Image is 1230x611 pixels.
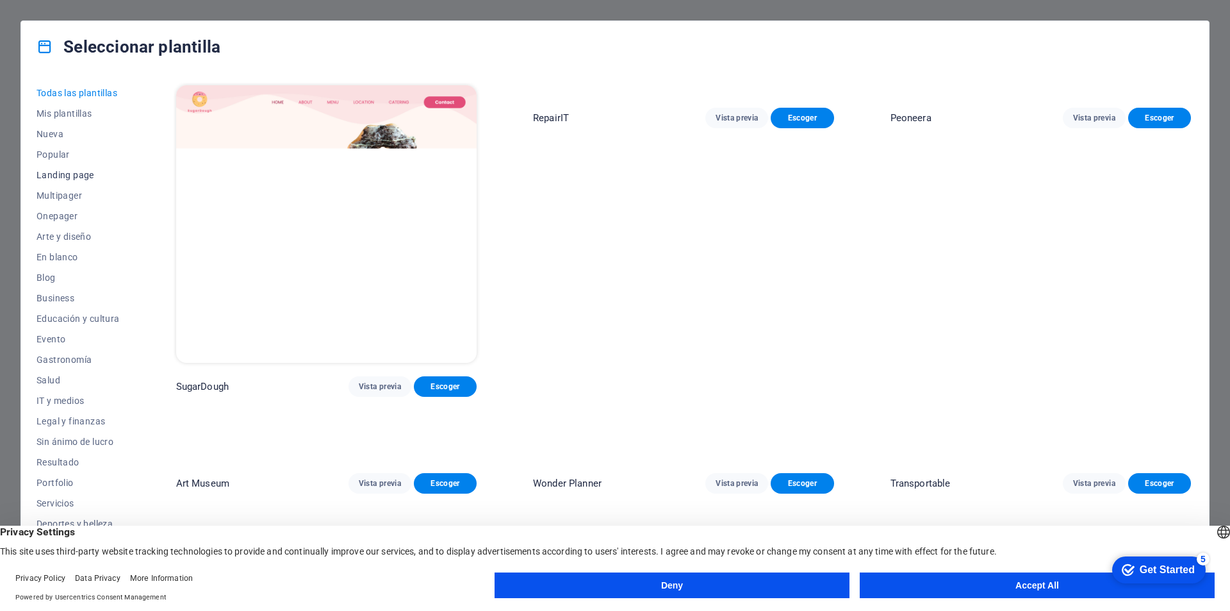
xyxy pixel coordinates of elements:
span: Evento [37,334,120,344]
button: Vista previa [1063,376,1126,397]
span: Salud [37,375,120,385]
div: 5 [95,3,108,15]
button: Popular [37,144,120,165]
button: Escoger [1128,376,1191,397]
button: Onepager [37,206,120,226]
button: Deportes y belleza [37,514,120,534]
button: Business [37,288,120,308]
span: Todas las plantillas [37,88,120,98]
button: Blog [37,267,120,288]
button: Educación y cultura [37,308,120,329]
span: Servicios [37,498,120,508]
button: Escoger [414,376,477,397]
span: Blog [37,272,120,283]
span: Vista previa [1073,381,1115,392]
button: En blanco [37,247,120,267]
span: Mis plantillas [37,108,120,119]
span: Deportes y belleza [37,519,120,529]
button: Evento [37,329,120,349]
h4: Seleccionar plantilla [37,37,220,57]
div: Get Started [38,14,93,26]
span: Onepager [37,211,120,221]
p: SugarDough [176,380,229,393]
span: Nueva [37,129,120,139]
p: Peoneera [890,380,931,393]
button: Landing page [37,165,120,185]
span: Escoger [1138,381,1181,392]
button: Todas las plantillas [37,83,120,103]
button: Nueva [37,124,120,144]
button: Arte y diseño [37,226,120,247]
span: Educación y cultura [37,314,120,324]
button: IT y medios [37,390,120,411]
span: Escoger [781,381,823,392]
button: Salud [37,370,120,390]
button: Mis plantillas [37,103,120,124]
button: Gastronomía [37,349,120,370]
span: Vista previa [359,381,401,392]
span: Business [37,293,120,303]
button: Vista previa [705,376,768,397]
span: Arte y diseño [37,231,120,242]
span: En blanco [37,252,120,262]
p: RepairIT [533,380,569,393]
button: Legal y finanzas [37,411,120,431]
img: RepairIT [533,85,833,363]
button: Portfolio [37,473,120,493]
button: Escoger [771,376,833,397]
button: Servicios [37,493,120,514]
span: Popular [37,149,120,160]
span: Legal y finanzas [37,416,120,426]
div: Get Started 5 items remaining, 0% complete [10,6,104,33]
span: Escoger [424,381,466,392]
span: IT y medios [37,396,120,406]
span: Gastronomía [37,355,120,365]
button: Multipager [37,185,120,206]
span: Sin ánimo de lucro [37,437,120,447]
button: Sin ánimo de lucro [37,431,120,452]
span: Landing page [37,170,120,180]
span: Multipager [37,190,120,201]
button: Resultado [37,452,120,473]
span: Vista previa [716,381,758,392]
img: Peoneera [890,85,1191,363]
span: Resultado [37,457,120,467]
button: Vista previa [348,376,411,397]
span: Portfolio [37,478,120,488]
img: SugarDough [176,85,477,363]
